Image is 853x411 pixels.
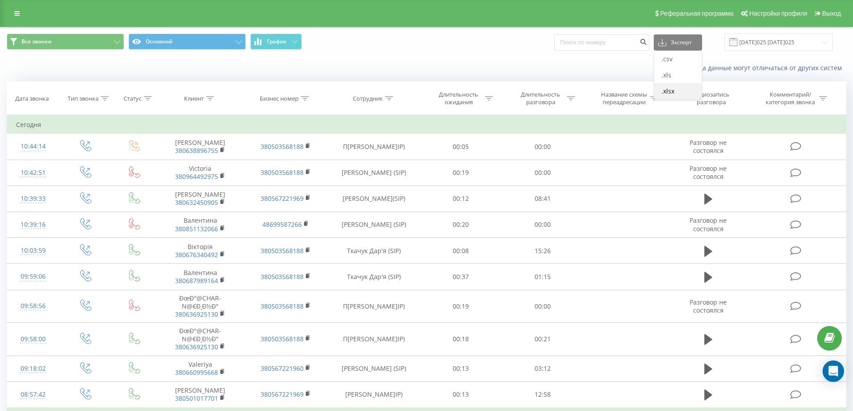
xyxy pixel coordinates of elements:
td: Сегодня [7,116,846,134]
div: Длительность разговора [517,91,565,106]
div: 10:44:14 [16,138,51,155]
a: 380567221960 [261,364,304,373]
td: 00:20 [420,212,502,237]
span: Разговор не состоялся [690,138,727,155]
div: Клиент [184,95,204,102]
td: Вікторія [158,238,243,264]
td: П[PERSON_NAME]IP) [328,323,420,356]
span: Настройки профиля [749,10,807,17]
div: Название схемы переадресации [600,91,648,106]
td: Валентина [158,212,243,237]
td: [PERSON_NAME] [158,186,243,212]
td: [PERSON_NAME] (SIP) [328,356,420,381]
div: Тип звонка [68,95,99,102]
td: 00:00 [502,290,584,323]
span: .xls [661,71,671,79]
a: 380687989164 [175,276,218,285]
td: [PERSON_NAME] (SIP) [328,212,420,237]
td: 00:00 [502,212,584,237]
div: 09:18:02 [16,360,51,377]
td: П[PERSON_NAME]IP) [328,134,420,160]
a: 380632450905 [175,198,218,207]
td: 00:00 [502,134,584,160]
a: 380660995668 [175,368,218,377]
td: Ткачук Дар'я (SIP) [328,238,420,264]
div: 10:42:51 [16,164,51,182]
td: [PERSON_NAME] (SIP) [328,160,420,186]
td: 00:08 [420,238,502,264]
div: Длительность ожидания [435,91,483,106]
div: Статус [124,95,141,102]
span: Разговор не состоялся [690,298,727,314]
div: Комментарий/категория звонка [764,91,817,106]
div: Аудиозапись разговора [682,91,740,106]
button: Все звонки [7,34,124,50]
a: 380636925130 [175,310,218,318]
td: 00:00 [502,160,584,186]
div: Open Intercom Messenger [823,360,844,382]
div: 09:58:00 [16,330,51,348]
a: 380503568188 [261,142,304,151]
a: 380503568188 [261,246,304,255]
td: П[PERSON_NAME]IP) [328,290,420,323]
span: Все звонки [21,38,51,45]
td: 12:58 [502,381,584,408]
td: 00:19 [420,290,502,323]
a: 380638896755 [175,146,218,155]
button: График [250,34,302,50]
td: Ткачук Дар'я (SIP) [328,264,420,290]
td: ÐœÐ°@CHAR-N@€Ð¸Ð½Ð° [158,290,243,323]
td: Victoria [158,160,243,186]
td: 03:12 [502,356,584,381]
a: 380503568188 [261,272,304,281]
td: [PERSON_NAME]IP) [328,381,420,408]
td: 00:05 [420,134,502,160]
a: 380676340492 [175,250,218,259]
td: 00:37 [420,264,502,290]
td: 01:15 [502,264,584,290]
td: 08:41 [502,186,584,212]
button: Экспорт [654,34,702,51]
span: Разговор не состоялся [690,164,727,181]
span: Разговор не состоялся [690,216,727,233]
button: Основной [129,34,246,50]
td: Валентина [158,264,243,290]
td: [PERSON_NAME] [158,381,243,408]
td: 00:21 [502,323,584,356]
a: 380851132066 [175,225,218,233]
td: 00:12 [420,186,502,212]
a: 380567221969 [261,194,304,203]
a: 380567221969 [261,390,304,398]
td: 00:18 [420,323,502,356]
td: [PERSON_NAME] [158,134,243,160]
td: 00:13 [420,381,502,408]
div: Дата звонка [15,95,49,102]
a: 48699587266 [262,220,302,229]
input: Поиск по номеру [554,34,649,51]
div: 09:59:06 [16,268,51,285]
a: 380503568188 [261,302,304,310]
div: 10:39:33 [16,190,51,208]
div: Сотрудник [353,95,383,102]
a: Когда данные могут отличаться от других систем [689,64,846,72]
div: 10:03:59 [16,242,51,259]
div: 08:57:42 [16,386,51,403]
td: 00:19 [420,160,502,186]
td: 15:26 [502,238,584,264]
span: .xlsx [661,87,674,95]
a: 380964492975 [175,172,218,181]
div: 10:39:16 [16,216,51,233]
a: 380636925130 [175,343,218,351]
div: 09:58:56 [16,297,51,315]
span: Выход [822,10,841,17]
td: 00:13 [420,356,502,381]
span: Реферальная программа [660,10,733,17]
a: 380503568188 [261,335,304,343]
td: Valeriya [158,356,243,381]
a: 380503568188 [261,168,304,177]
span: .csv [661,55,673,63]
a: 380501017701 [175,394,218,403]
span: График [267,38,287,45]
td: [PERSON_NAME](SIP) [328,186,420,212]
div: Бизнес номер [260,95,299,102]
